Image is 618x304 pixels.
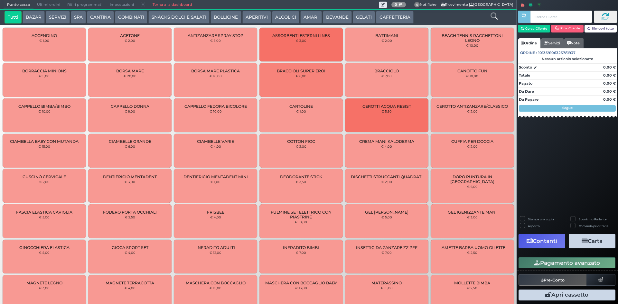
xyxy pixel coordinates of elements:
span: CEROTTO ANTIZANZARE/CLASSICO [436,104,508,109]
small: € 3,00 [39,286,50,290]
span: DENTIFRICIO MENTADENT [103,174,157,179]
button: Contanti [519,234,565,248]
span: BRACCIOLO [374,69,399,73]
small: € 2,50 [125,215,135,219]
span: CIAMBELLA BABY CON MUTANDA [10,139,79,144]
span: MAGNETE TERRACOTTA [106,281,154,285]
button: AMARI [300,11,322,24]
small: € 2,50 [467,251,477,254]
span: CREMA MANI KALODERMA [359,139,414,144]
strong: Pagato [519,81,532,86]
small: € 3,00 [467,215,478,219]
small: € 5,00 [381,215,392,219]
small: € 1,00 [296,109,306,113]
strong: 0,00 € [603,73,616,78]
small: € 2,00 [125,39,135,42]
span: Punto cassa [4,0,33,9]
span: MASCHERA CON BOCCAGLIO BABY [265,281,337,285]
small: € 7,00 [381,74,392,78]
small: € 20,00 [124,74,136,78]
button: Pre-Conto [519,274,587,286]
small: € 4,00 [210,215,221,219]
small: € 4,00 [125,251,136,254]
span: 101359106323781937 [538,50,576,56]
small: € 10,00 [466,74,478,78]
small: € 2,00 [296,144,306,148]
small: € 10,00 [38,109,51,113]
button: APERITIVI [242,11,271,24]
button: BEVANDE [323,11,352,24]
span: INFRADITO ADULTI [196,245,235,250]
span: CARTOLINE [289,104,313,109]
small: € 3,00 [125,180,135,184]
button: SERVIZI [46,11,70,24]
a: Ordine [518,38,540,48]
label: Scontrino Parlante [579,217,606,221]
span: CUSCINO CERVICALE [23,174,66,179]
a: Torna alla dashboard [149,0,195,9]
strong: Segue [562,106,573,110]
small: € 7,00 [381,251,392,254]
span: BATTIMANI [375,33,398,38]
span: GEL [PERSON_NAME] [365,210,408,215]
button: CANTINA [87,11,114,24]
span: INFRADITO BIMBI [283,245,319,250]
strong: Totale [519,73,530,78]
small: € 4,00 [125,286,136,290]
small: € 6,00 [296,74,306,78]
strong: 0,00 € [603,65,616,69]
button: SNACKS DOLCI E SALATI [148,11,210,24]
small: € 2,00 [467,144,478,148]
span: CEROTTI ACQUA RESIST [362,104,411,109]
span: GIOCA SPORT SET [112,245,148,250]
small: € 10,00 [210,109,222,113]
small: € 1,00 [211,180,220,184]
small: € 10,00 [466,43,478,47]
small: € 4,00 [210,144,221,148]
small: € 1,00 [39,39,49,42]
strong: Da Pagare [519,97,538,102]
small: € 12,00 [210,251,221,254]
span: CIAMBELLE GRANDE [109,139,151,144]
span: ANTIZANZARE SPRAY STOP [188,33,243,38]
button: ALCOLICI [272,11,299,24]
span: CAPPELLO BIMBA/BIMBO [18,104,70,109]
button: Apri cassetto [519,290,615,300]
button: BAZAR [23,11,45,24]
small: € 5,50 [381,109,392,113]
button: Tutti [5,11,22,24]
small: € 5,00 [39,251,50,254]
small: € 2,00 [467,109,478,113]
span: CANOTTO FUN [457,69,487,73]
small: € 10,00 [295,220,307,224]
small: € 7,00 [39,180,50,184]
span: DOPO PUNTURA IN [GEOGRAPHIC_DATA] [436,174,508,184]
button: CAFFETTERIA [376,11,413,24]
button: Cerca Cliente [518,25,550,32]
span: CAPPELLO FEDORA BICOLORE [184,104,247,109]
span: Impostazioni [106,0,137,9]
span: COTTON FIOC [287,139,315,144]
small: € 2,00 [381,39,392,42]
small: € 3,00 [296,39,306,42]
b: 0 [395,2,397,7]
small: € 15,00 [38,144,50,148]
button: Rimuovi tutto [585,25,617,32]
span: BORSA MARE PLASTICA [191,69,240,73]
button: COMBINATI [115,11,147,24]
label: Comanda prioritaria [579,224,608,228]
span: ASSORBENTI ESTERNI LINES [272,33,330,38]
strong: Da Dare [519,89,534,94]
span: MOLLETTE BIMBA [454,281,490,285]
button: Carta [569,234,615,248]
span: BORRACCIA MINIONS [22,69,67,73]
span: GEL IGENIZZANTE MANI [448,210,497,215]
small: € 4,00 [381,144,392,148]
span: GINOCCHIERA ELASTICA [19,245,70,250]
small: € 9,00 [125,109,135,113]
small: € 6,00 [467,185,478,189]
span: DISCHETTI STRUCCANTI QUADRATI [351,174,423,179]
span: Ritiri programmati [64,0,106,9]
div: Nessun articolo selezionato [518,57,617,61]
strong: 0,00 € [603,89,616,94]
